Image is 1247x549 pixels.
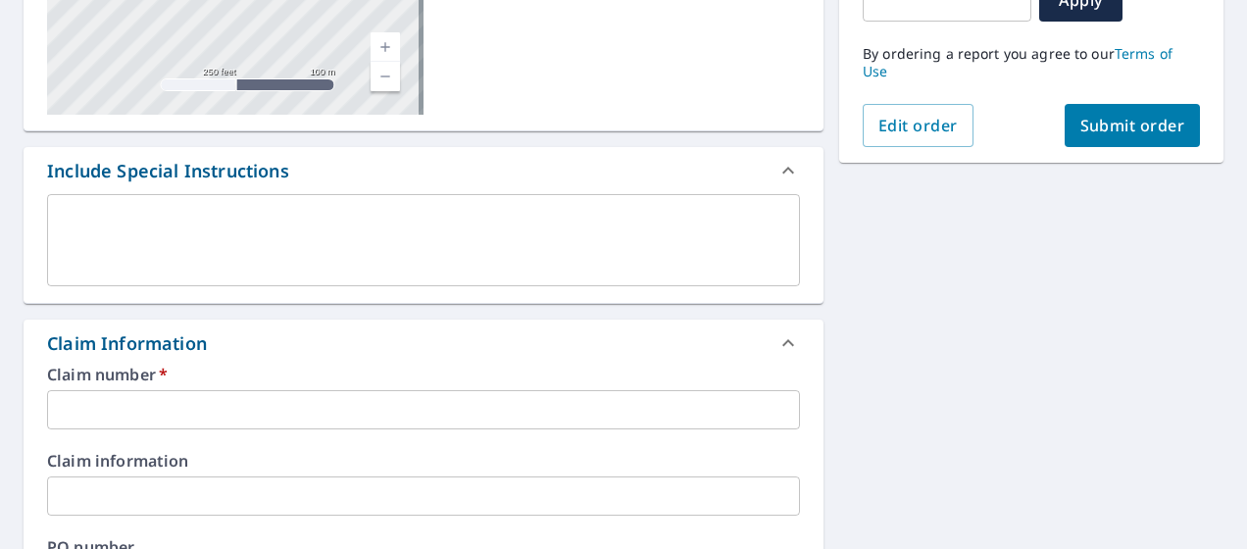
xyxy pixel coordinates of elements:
span: Submit order [1080,115,1185,136]
label: Claim information [47,453,800,469]
button: Submit order [1065,104,1201,147]
a: Terms of Use [863,44,1172,80]
div: Claim Information [47,330,207,357]
div: Include Special Instructions [47,158,289,184]
label: Claim number [47,367,800,382]
p: By ordering a report you agree to our [863,45,1200,80]
span: Edit order [878,115,958,136]
div: Include Special Instructions [24,147,823,194]
a: Current Level 17, Zoom In [371,32,400,62]
div: Claim Information [24,320,823,367]
a: Current Level 17, Zoom Out [371,62,400,91]
button: Edit order [863,104,973,147]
